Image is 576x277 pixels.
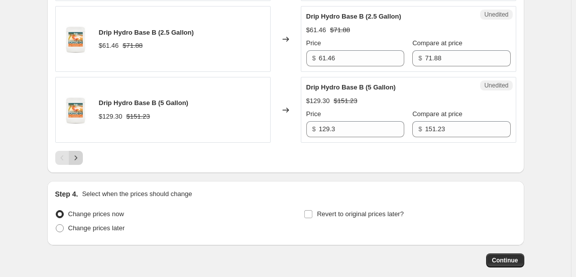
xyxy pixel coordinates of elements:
[330,25,350,35] strike: $71.88
[418,125,422,133] span: $
[99,112,123,122] div: $129.30
[61,95,91,125] img: Screenshot2024-06-07141551_80x.png
[55,151,83,165] nav: Pagination
[99,41,119,51] div: $61.46
[61,24,91,54] img: Screenshot2024-06-07141551_80x.png
[418,54,422,62] span: $
[492,256,518,264] span: Continue
[312,54,316,62] span: $
[412,39,463,47] span: Compare at price
[317,210,404,218] span: Revert to original prices later?
[484,11,508,19] span: Unedited
[68,210,124,218] span: Change prices now
[412,110,463,118] span: Compare at price
[306,96,330,106] div: $129.30
[127,112,150,122] strike: $151.23
[306,83,396,91] span: Drip Hydro Base B (5 Gallon)
[68,224,125,232] span: Change prices later
[334,96,358,106] strike: $151.23
[486,253,524,267] button: Continue
[306,110,321,118] span: Price
[69,151,83,165] button: Next
[99,99,188,107] span: Drip Hydro Base B (5 Gallon)
[484,81,508,89] span: Unedited
[306,25,326,35] div: $61.46
[306,13,401,20] span: Drip Hydro Base B (2.5 Gallon)
[99,29,194,36] span: Drip Hydro Base B (2.5 Gallon)
[312,125,316,133] span: $
[55,189,78,199] h2: Step 4.
[123,41,143,51] strike: $71.88
[306,39,321,47] span: Price
[82,189,192,199] p: Select when the prices should change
